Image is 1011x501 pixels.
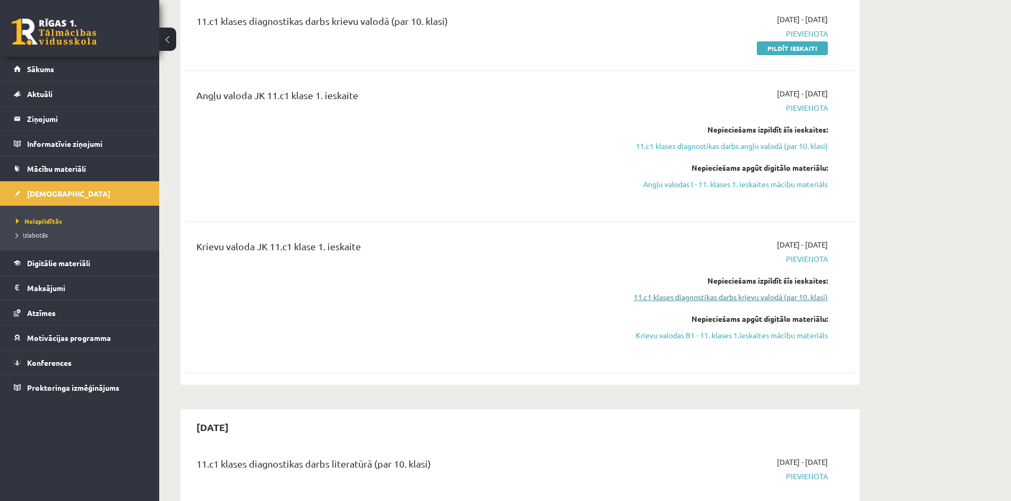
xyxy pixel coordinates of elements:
[14,326,146,350] a: Motivācijas programma
[14,107,146,131] a: Ziņojumi
[16,231,48,239] span: Izlabotās
[12,19,97,45] a: Rīgas 1. Tālmācības vidusskola
[628,330,828,341] a: Krievu valodas B1 - 11. klases 1.ieskaites mācību materiāls
[27,64,54,74] span: Sākums
[628,102,828,113] span: Pievienota
[16,230,149,240] a: Izlabotās
[628,162,828,173] div: Nepieciešams apgūt digitālo materiālu:
[27,131,146,156] legend: Informatīvie ziņojumi
[196,88,612,108] div: Angļu valoda JK 11.c1 klase 1. ieskaite
[777,456,828,468] span: [DATE] - [DATE]
[628,124,828,135] div: Nepieciešams izpildīt šīs ieskaites:
[628,140,828,152] a: 11.c1 klases diagnostikas darbs angļu valodā (par 10. klasi)
[27,333,111,342] span: Motivācijas programma
[196,239,612,259] div: Krievu valoda JK 11.c1 klase 1. ieskaite
[27,308,56,318] span: Atzīmes
[27,189,110,198] span: [DEMOGRAPHIC_DATA]
[27,164,86,173] span: Mācību materiāli
[777,88,828,99] span: [DATE] - [DATE]
[14,375,146,400] a: Proktoringa izmēģinājums
[14,82,146,106] a: Aktuāli
[14,301,146,325] a: Atzīmes
[757,41,828,55] a: Pildīt ieskaiti
[628,179,828,190] a: Angļu valodas I - 11. klases 1. ieskaites mācību materiāls
[196,456,612,476] div: 11.c1 klases diagnostikas darbs literatūrā (par 10. klasi)
[27,107,146,131] legend: Ziņojumi
[196,14,612,33] div: 11.c1 klases diagnostikas darbs krievu valodā (par 10. klasi)
[777,239,828,250] span: [DATE] - [DATE]
[27,358,72,367] span: Konferences
[628,28,828,39] span: Pievienota
[27,258,90,268] span: Digitālie materiāli
[628,253,828,265] span: Pievienota
[777,14,828,25] span: [DATE] - [DATE]
[27,383,119,392] span: Proktoringa izmēģinājums
[27,89,53,99] span: Aktuāli
[14,251,146,275] a: Digitālie materiāli
[16,216,149,226] a: Neizpildītās
[628,471,828,482] span: Pievienota
[186,415,239,440] h2: [DATE]
[14,156,146,181] a: Mācību materiāli
[628,275,828,286] div: Nepieciešams izpildīt šīs ieskaites:
[628,292,828,303] a: 11.c1 klases diagnostikas darbs krievu valodā (par 10. klasi)
[14,181,146,206] a: [DEMOGRAPHIC_DATA]
[628,313,828,324] div: Nepieciešams apgūt digitālo materiālu:
[14,131,146,156] a: Informatīvie ziņojumi
[14,57,146,81] a: Sākums
[14,350,146,375] a: Konferences
[14,276,146,300] a: Maksājumi
[27,276,146,300] legend: Maksājumi
[16,217,62,225] span: Neizpildītās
